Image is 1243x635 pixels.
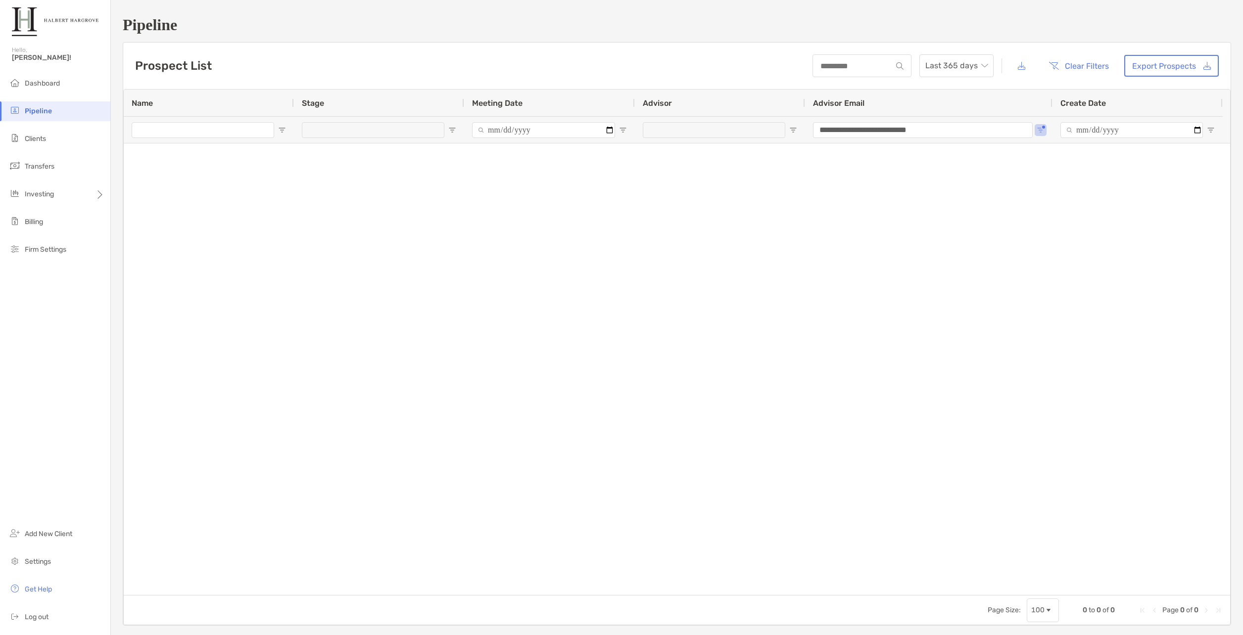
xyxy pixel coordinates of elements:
[1102,606,1109,614] span: of
[789,126,797,134] button: Open Filter Menu
[25,79,60,88] span: Dashboard
[619,126,627,134] button: Open Filter Menu
[472,122,615,138] input: Meeting Date Filter Input
[25,245,66,254] span: Firm Settings
[132,98,153,108] span: Name
[302,98,324,108] span: Stage
[896,62,904,70] img: input icon
[1202,606,1210,614] div: Next Page
[25,218,43,226] span: Billing
[12,53,104,62] span: [PERSON_NAME]!
[1124,55,1219,77] a: Export Prospects
[1214,606,1222,614] div: Last Page
[132,122,274,138] input: Name Filter Input
[1162,606,1179,614] span: Page
[12,4,98,40] img: Zoe Logo
[1186,606,1193,614] span: of
[9,610,21,622] img: logout icon
[1150,606,1158,614] div: Previous Page
[813,122,1033,138] input: Advisor Email Filter Input
[1089,606,1095,614] span: to
[643,98,672,108] span: Advisor
[1207,126,1215,134] button: Open Filter Menu
[25,107,52,115] span: Pipeline
[472,98,523,108] span: Meeting Date
[813,98,864,108] span: Advisor Email
[1194,606,1198,614] span: 0
[1041,55,1116,77] button: Clear Filters
[25,530,72,538] span: Add New Client
[25,135,46,143] span: Clients
[9,215,21,227] img: billing icon
[988,606,1021,614] div: Page Size:
[25,613,48,621] span: Log out
[1060,122,1203,138] input: Create Date Filter Input
[9,527,21,539] img: add_new_client icon
[1139,606,1147,614] div: First Page
[1083,606,1087,614] span: 0
[1027,598,1059,622] div: Page Size
[25,557,51,566] span: Settings
[9,77,21,89] img: dashboard icon
[1097,606,1101,614] span: 0
[448,126,456,134] button: Open Filter Menu
[25,190,54,198] span: Investing
[135,59,212,73] h3: Prospect List
[1031,606,1045,614] div: 100
[9,104,21,116] img: pipeline icon
[9,555,21,567] img: settings icon
[25,162,54,171] span: Transfers
[9,583,21,594] img: get-help icon
[9,160,21,172] img: transfers icon
[925,55,988,77] span: Last 365 days
[1060,98,1106,108] span: Create Date
[1180,606,1185,614] span: 0
[9,187,21,199] img: investing icon
[25,585,52,593] span: Get Help
[9,243,21,255] img: firm-settings icon
[9,132,21,144] img: clients icon
[123,16,1231,34] h1: Pipeline
[1037,126,1045,134] button: Open Filter Menu
[1110,606,1115,614] span: 0
[278,126,286,134] button: Open Filter Menu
